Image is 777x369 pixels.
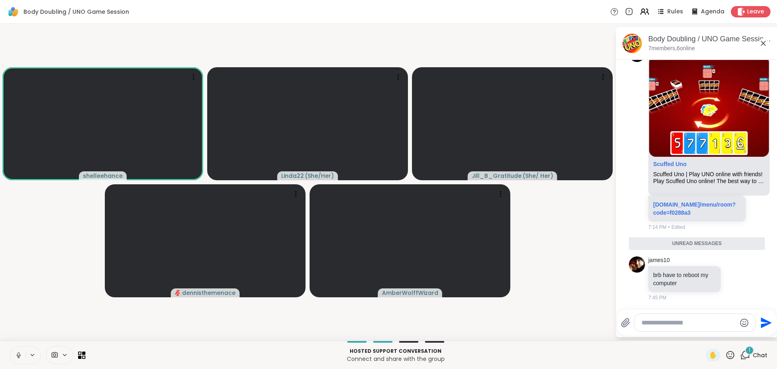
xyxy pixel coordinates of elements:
[622,34,642,53] img: Body Doubling / UNO Game Session, Oct 12
[90,355,701,363] p: Connect and share with the group
[83,172,123,180] span: shelleehance
[668,224,670,231] span: •
[653,161,686,167] a: Attachment
[653,271,716,287] p: brb have to reboot my computer
[23,8,129,16] span: Body Doubling / UNO Game Session
[747,8,764,16] span: Leave
[648,34,771,44] div: Body Doubling / UNO Game Session, [DATE]
[281,172,304,180] span: Linda22
[649,56,769,157] img: Scuffed Uno | Play UNO online with friends!
[756,314,774,332] button: Send
[648,294,667,301] span: 7:45 PM
[305,172,334,180] span: ( She/Her )
[709,350,717,360] span: ✋
[629,237,765,250] div: Unread messages
[648,224,667,231] span: 7:14 PM
[653,178,765,185] div: Play Scuffed Uno online! The best way to play UNO online with friends for free! Join up to 12 fri...
[739,318,749,328] button: Emoji picker
[749,347,750,354] span: 1
[629,256,645,273] img: https://sharewell-space-live.sfo3.digitaloceanspaces.com/user-generated/1a115923-387e-480f-9c1a-1...
[701,8,724,16] span: Agenda
[472,172,522,180] span: Jill_B_Gratitude
[6,5,20,19] img: ShareWell Logomark
[175,290,180,296] span: audio-muted
[671,224,685,231] span: Edited
[90,348,701,355] p: Hosted support conversation
[182,289,236,297] span: dennisthemenace
[648,256,670,264] a: james10
[653,171,765,178] div: Scuffed Uno | Play UNO online with friends!
[522,172,553,180] span: ( She/ Her )
[648,45,695,53] p: 7 members, 6 online
[667,8,683,16] span: Rules
[382,289,438,297] span: AmberWolffWizard
[641,319,736,327] textarea: Type your message
[653,201,736,216] a: [DOMAIN_NAME]/menu/room?code=f0288a3
[753,351,767,359] span: Chat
